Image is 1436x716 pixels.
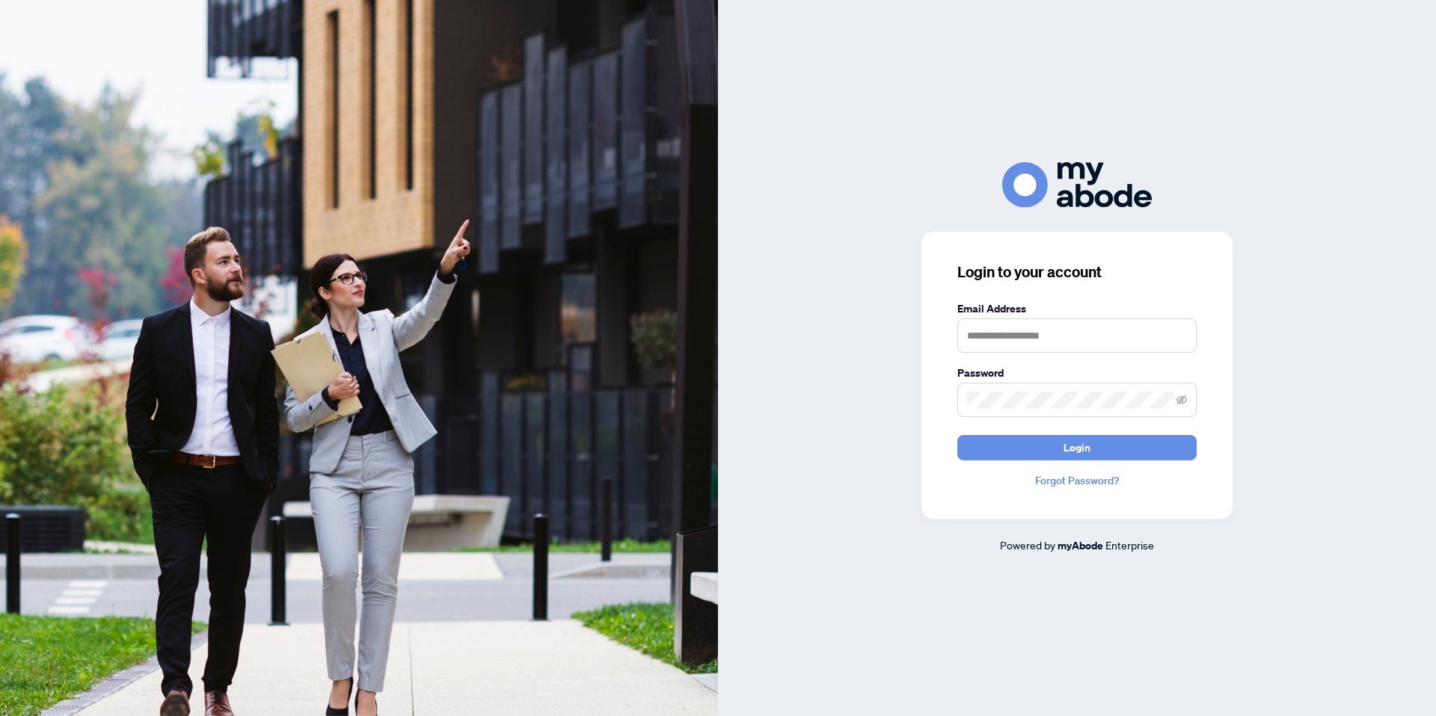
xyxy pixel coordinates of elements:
span: Powered by [1000,538,1055,552]
img: ma-logo [1002,162,1152,208]
label: Email Address [957,300,1197,317]
label: Password [957,365,1197,381]
a: Forgot Password? [957,472,1197,489]
button: Login [957,435,1197,460]
span: eye-invisible [1176,395,1187,405]
span: Enterprise [1105,538,1154,552]
span: Login [1064,436,1090,460]
a: myAbode [1058,537,1103,554]
h3: Login to your account [957,262,1197,283]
